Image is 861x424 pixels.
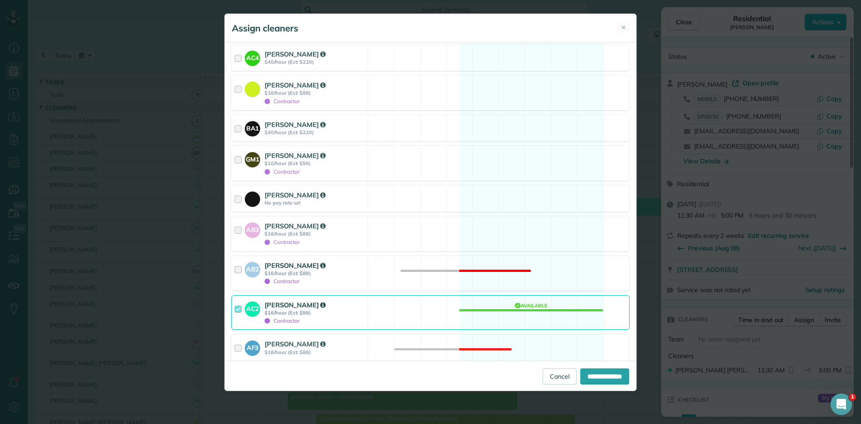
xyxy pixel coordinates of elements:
a: Cancel [543,368,577,385]
strong: $16/hour (Est: $88) [265,310,365,316]
iframe: Intercom live chat [831,393,852,415]
strong: $10/hour (Est: $55) [265,160,365,166]
strong: AB2 [245,262,260,274]
strong: [PERSON_NAME] [265,261,326,270]
strong: [PERSON_NAME] [265,222,326,230]
strong: No pay rate set [265,200,365,206]
strong: [PERSON_NAME] [265,120,326,129]
strong: $16/hour (Est: $88) [265,90,365,96]
h5: Assign cleaners [232,22,298,35]
strong: $16/hour (Est: $88) [265,349,365,355]
span: Contractor [265,168,300,175]
span: ✕ [621,23,626,32]
strong: [PERSON_NAME] [265,191,326,199]
strong: [PERSON_NAME] [265,81,326,89]
strong: $16/hour (Est: $88) [265,231,365,237]
strong: GM1 [245,152,260,164]
strong: AC2 [245,302,260,314]
strong: BA1 [245,121,260,133]
strong: AC4 [245,51,260,63]
span: 1 [849,393,856,401]
strong: $16/hour (Est: $88) [265,270,365,276]
strong: AB3 [245,223,260,235]
strong: $40/hour (Est: $220) [265,59,365,65]
strong: [PERSON_NAME] [265,50,326,58]
span: Contractor [265,239,300,245]
span: Contractor [265,278,300,284]
span: Contractor [265,317,300,324]
span: Contractor [265,98,300,105]
strong: [PERSON_NAME] [265,340,326,348]
strong: AF3 [245,341,260,353]
strong: [PERSON_NAME] [265,151,326,160]
strong: $40/hour (Est: $220) [265,129,365,136]
strong: [PERSON_NAME] [265,301,326,309]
